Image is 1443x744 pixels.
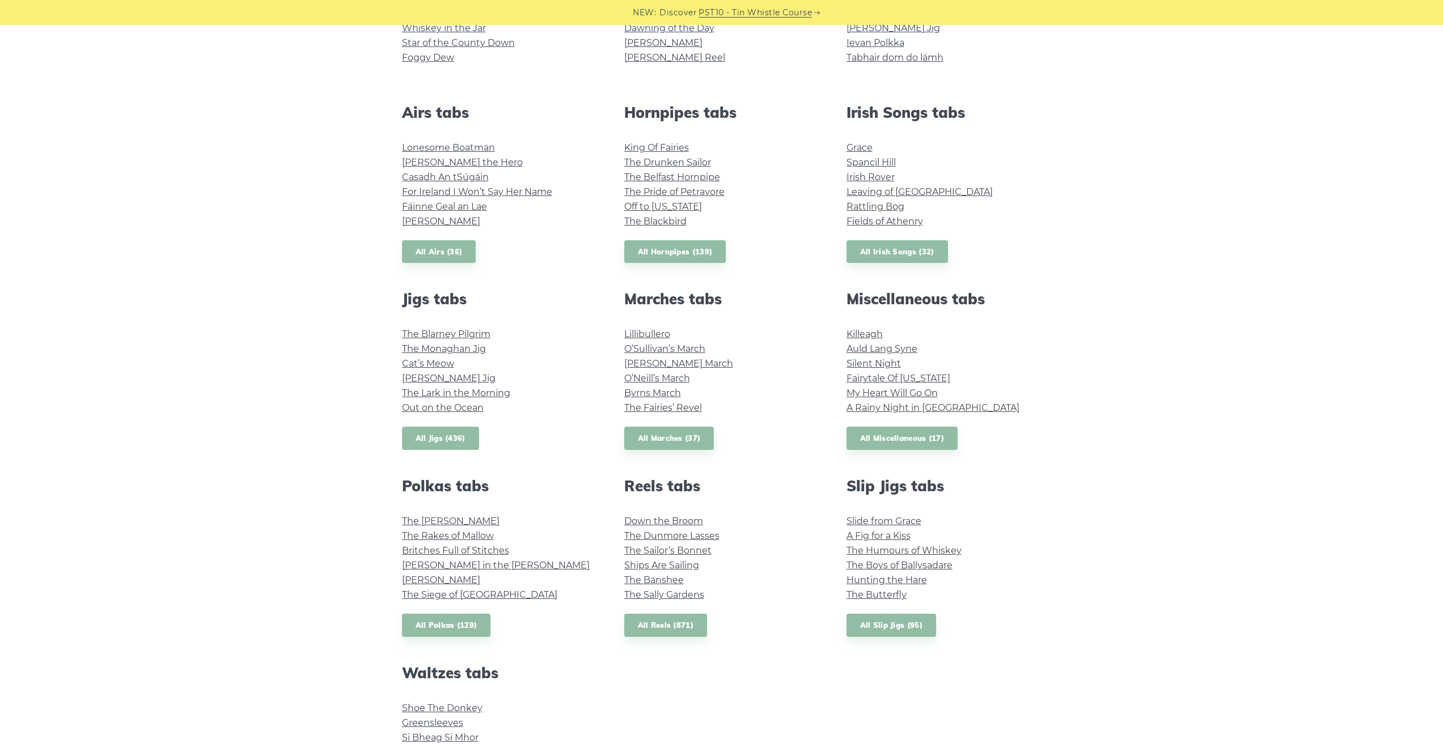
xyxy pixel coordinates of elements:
a: The [PERSON_NAME] [402,516,500,526]
h2: Airs tabs [402,104,597,121]
a: All Marches (37) [624,427,714,450]
a: Tabhair dom do lámh [847,52,943,63]
a: PST10 - Tin Whistle Course [699,6,812,19]
a: The Humours of Whiskey [847,545,962,556]
a: Si­ Bheag Si­ Mhor [402,732,479,743]
a: Grace [847,142,873,153]
h2: Irish Songs tabs [847,104,1042,121]
h2: Marches tabs [624,290,819,308]
a: The Pride of Petravore [624,186,725,197]
a: Irish Rover [847,172,895,182]
a: All Reels (871) [624,614,708,637]
a: Auld Lang Syne [847,343,917,354]
a: The Dunmore Lasses [624,530,720,541]
a: All Slip Jigs (95) [847,614,936,637]
a: The Rakes of Mallow [402,530,494,541]
a: Whiskey in the Jar [402,23,486,33]
a: Britches Full of Stitches [402,545,509,556]
a: A Fig for a Kiss [847,530,911,541]
a: [PERSON_NAME] in the [PERSON_NAME] [402,560,590,571]
a: Fields of Athenry [847,216,923,227]
a: The Banshee [624,575,684,585]
a: Slide from Grace [847,516,921,526]
a: [PERSON_NAME] Jig [847,23,940,33]
a: A Rainy Night in [GEOGRAPHIC_DATA] [847,402,1019,413]
a: All Airs (36) [402,240,476,263]
a: The Butterfly [847,589,907,600]
span: Discover [659,6,697,19]
a: Lonesome Boatman [402,142,495,153]
a: Greensleeves [402,717,463,728]
span: NEW: [633,6,656,19]
a: All Jigs (436) [402,427,479,450]
a: The Blarney Pilgrim [402,329,490,339]
a: The Lark in the Morning [402,388,510,398]
a: The Siege of [GEOGRAPHIC_DATA] [402,589,557,600]
a: Off to [US_STATE] [624,201,702,212]
a: King Of Fairies [624,142,689,153]
h2: Hornpipes tabs [624,104,819,121]
a: Silent Night [847,358,901,369]
h2: Miscellaneous tabs [847,290,1042,308]
a: All Hornpipes (139) [624,240,726,263]
a: For Ireland I Won’t Say Her Name [402,186,552,197]
a: Out on the Ocean [402,402,484,413]
a: [PERSON_NAME] Jig [402,373,496,384]
a: [PERSON_NAME] [624,37,703,48]
a: Fairytale Of [US_STATE] [847,373,950,384]
a: My Heart Will Go On [847,388,938,398]
h2: Slip Jigs tabs [847,477,1042,495]
a: Down the Broom [624,516,703,526]
a: [PERSON_NAME] the Hero [402,157,523,168]
a: [PERSON_NAME] [402,575,480,585]
a: The Sailor’s Bonnet [624,545,712,556]
a: All Irish Songs (32) [847,240,948,263]
a: The Drunken Sailor [624,157,711,168]
a: Dawning of the Day [624,23,714,33]
a: Ievan Polkka [847,37,904,48]
a: Rattling Bog [847,201,904,212]
a: Leaving of [GEOGRAPHIC_DATA] [847,186,993,197]
a: O’Sullivan’s March [624,343,705,354]
a: Byrns March [624,388,681,398]
a: Shoe The Donkey [402,703,483,713]
a: The Monaghan Jig [402,343,486,354]
h2: Polkas tabs [402,477,597,495]
a: The Belfast Hornpipe [624,172,720,182]
a: Foggy Dew [402,52,454,63]
h2: Reels tabs [624,477,819,495]
a: Cat’s Meow [402,358,454,369]
a: [PERSON_NAME] Reel [624,52,725,63]
a: Spancil Hill [847,157,896,168]
a: Hunting the Hare [847,575,927,585]
a: [PERSON_NAME] [402,216,480,227]
a: The Sally Gardens [624,589,704,600]
a: Fáinne Geal an Lae [402,201,487,212]
a: Killeagh [847,329,883,339]
a: Casadh An tSúgáin [402,172,489,182]
a: All Miscellaneous (17) [847,427,958,450]
a: The Blackbird [624,216,687,227]
a: [PERSON_NAME] March [624,358,733,369]
a: Ships Are Sailing [624,560,699,571]
a: Star of the County Down [402,37,515,48]
a: O’Neill’s March [624,373,690,384]
h2: Waltzes tabs [402,664,597,682]
a: The Boys of Ballysadare [847,560,953,571]
a: All Polkas (129) [402,614,491,637]
a: The Fairies’ Revel [624,402,702,413]
h2: Jigs tabs [402,290,597,308]
a: Lillibullero [624,329,670,339]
